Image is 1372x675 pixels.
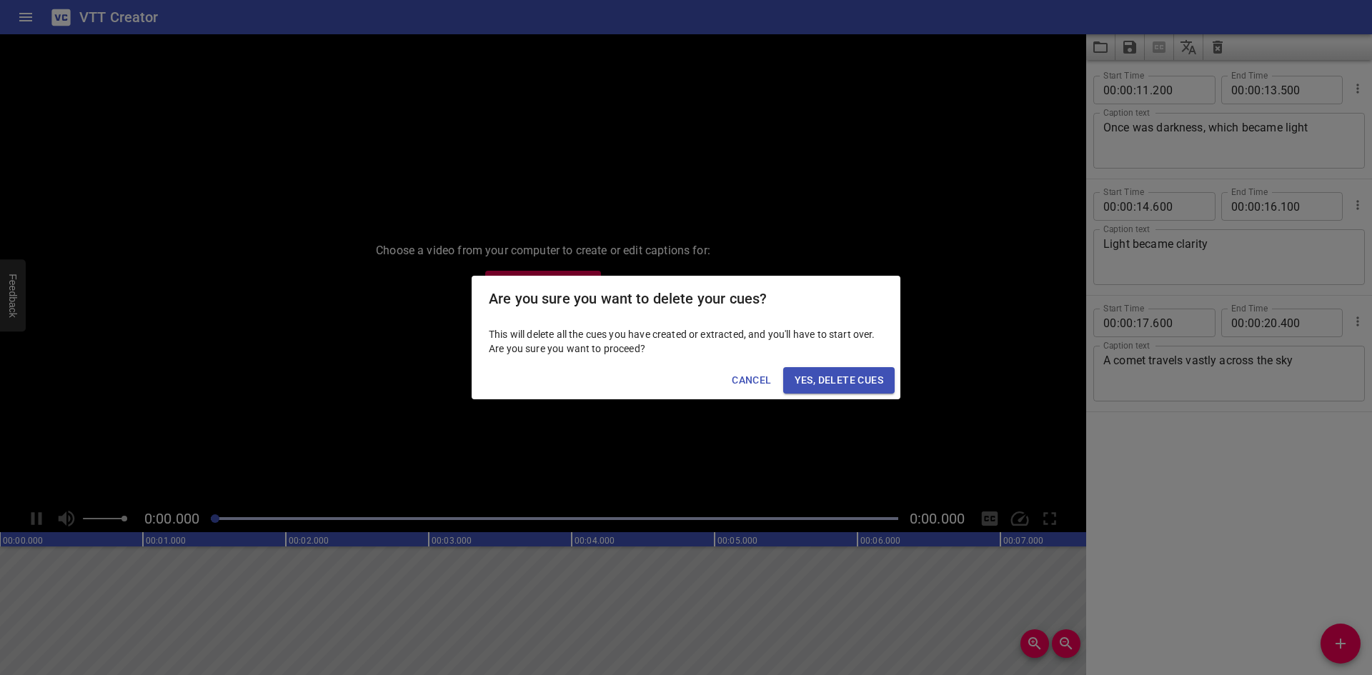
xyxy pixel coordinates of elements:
button: Cancel [726,367,777,394]
button: Yes, Delete Cues [783,367,895,394]
span: Yes, Delete Cues [795,371,883,389]
div: This will delete all the cues you have created or extracted, and you'll have to start over. Are y... [472,321,900,361]
h2: Are you sure you want to delete your cues? [489,287,883,310]
span: Cancel [732,371,771,389]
